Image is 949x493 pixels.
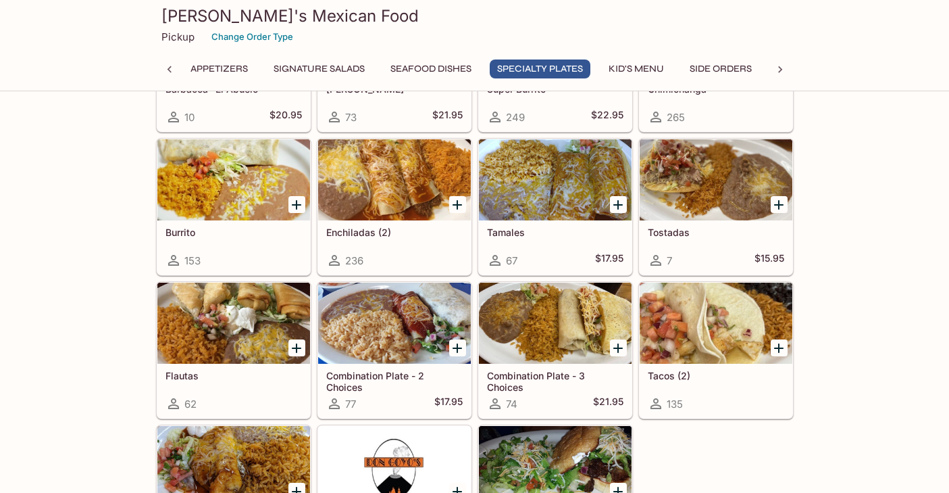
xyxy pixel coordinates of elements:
button: Add Flautas [288,339,305,356]
div: Tamales [479,139,632,220]
h5: Combination Plate - 2 Choices [326,370,463,392]
button: Specialty Plates [490,60,590,78]
span: 135 [667,398,683,410]
h5: Enchiladas (2) [326,227,463,238]
div: Tostadas [640,139,792,220]
h5: Flautas [165,370,302,381]
span: 153 [184,254,201,267]
div: Enchiladas (2) [318,139,471,220]
span: 236 [345,254,363,267]
a: Combination Plate - 2 Choices77$17.95 [317,282,471,419]
h5: Tamales [487,227,623,238]
button: Kid's Menu [601,60,671,78]
button: Add Burrito [288,196,305,213]
div: Tacos (2) [640,283,792,364]
h5: $17.95 [595,252,623,268]
div: Flautas [157,283,310,364]
button: Add Enchiladas (2) [449,196,466,213]
div: Combination Plate - 2 Choices [318,283,471,364]
h5: Burrito [165,227,302,238]
span: 7 [667,254,672,267]
button: Seafood Dishes [383,60,479,78]
button: Change Order Type [205,26,299,47]
h5: $17.95 [434,396,463,412]
a: Enchiladas (2)236 [317,139,471,275]
span: 77 [345,398,356,410]
div: Burrito [157,139,310,220]
span: 67 [506,254,517,267]
h5: $22.95 [591,109,623,125]
h5: Tacos (2) [648,370,784,381]
span: 265 [667,111,685,124]
h3: [PERSON_NAME]'s Mexican Food [161,5,788,26]
span: 10 [184,111,195,124]
a: Tamales67$17.95 [478,139,632,275]
h5: $21.95 [432,109,463,125]
button: Appetizers [183,60,255,78]
button: Add Combination Plate - 2 Choices [449,339,466,356]
button: Add Tamales [610,196,627,213]
span: 249 [506,111,525,124]
button: Add Tacos (2) [771,339,788,356]
a: Flautas62 [157,282,311,419]
button: Side Orders [682,60,759,78]
h5: $15.95 [754,252,784,268]
h5: Tostadas [648,227,784,238]
a: Tostadas7$15.95 [639,139,793,275]
a: Tacos (2)135 [639,282,793,419]
div: Combination Plate - 3 Choices [479,283,632,364]
a: Combination Plate - 3 Choices74$21.95 [478,282,632,419]
h5: Combination Plate - 3 Choices [487,370,623,392]
button: Signature Salads [266,60,372,78]
a: Burrito153 [157,139,311,275]
button: Add Combination Plate - 3 Choices [610,339,627,356]
span: 73 [345,111,357,124]
span: 62 [184,398,197,410]
button: Add Tostadas [771,196,788,213]
p: Pickup [161,30,195,43]
h5: $21.95 [593,396,623,412]
h5: $20.95 [270,109,302,125]
span: 74 [506,398,517,410]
